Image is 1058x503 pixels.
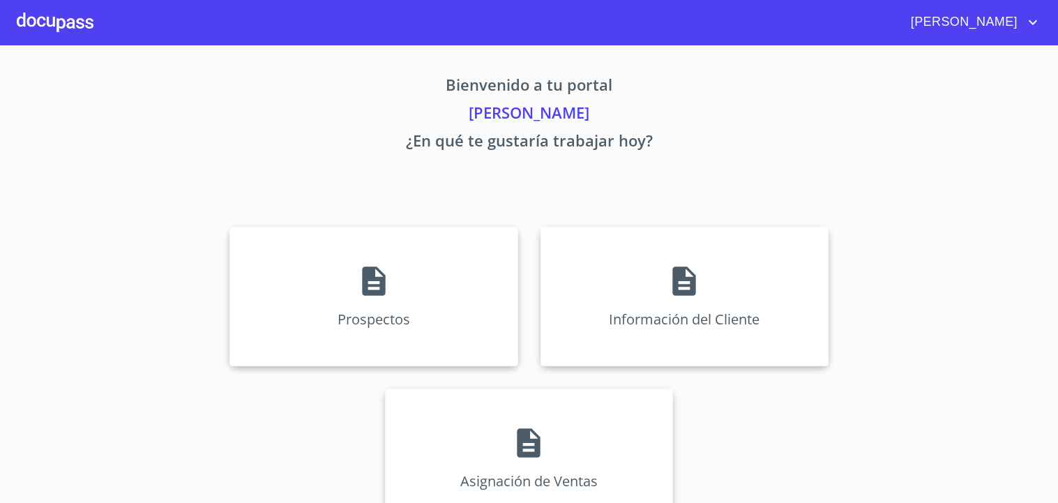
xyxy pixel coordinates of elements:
[900,11,1041,33] button: account of current user
[609,310,760,329] p: Información del Cliente
[460,472,598,490] p: Asignación de Ventas
[100,101,959,129] p: [PERSON_NAME]
[900,11,1025,33] span: [PERSON_NAME]
[100,129,959,157] p: ¿En qué te gustaría trabajar hoy?
[100,73,959,101] p: Bienvenido a tu portal
[338,310,410,329] p: Prospectos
